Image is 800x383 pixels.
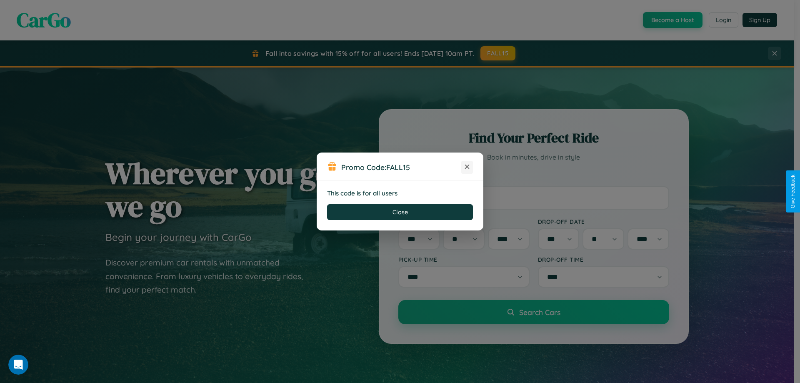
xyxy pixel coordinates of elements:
strong: This code is for all users [327,189,397,197]
iframe: Intercom live chat [8,355,28,375]
button: Close [327,204,473,220]
b: FALL15 [386,163,410,172]
h3: Promo Code: [341,163,461,172]
div: Give Feedback [790,175,796,208]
